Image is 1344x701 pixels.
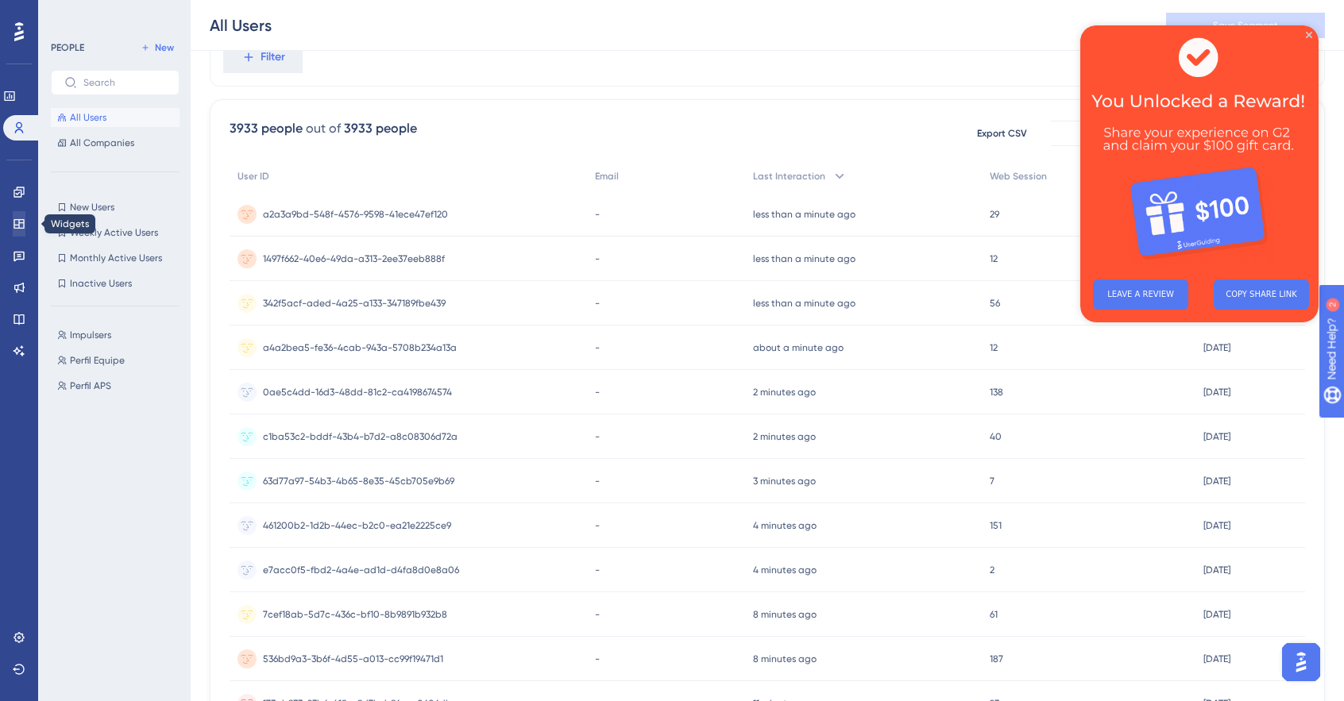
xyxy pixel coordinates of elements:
[263,475,454,487] span: 63d77a97-54b3-4b65-8e35-45cb705e9b69
[990,341,998,354] span: 12
[263,430,458,443] span: c1ba53c2-bddf-43b4-b7d2-a8c08306d72a
[70,252,162,264] span: Monthly Active Users
[977,127,1027,140] span: Export CSV
[990,252,998,265] span: 12
[13,254,108,284] button: LEAVE A REVIEW
[226,6,232,13] div: Close Preview
[51,325,189,345] button: Impulsers
[1203,520,1230,531] time: [DATE]
[753,653,817,664] time: 8 minutes ago
[990,297,1000,310] span: 56
[753,209,855,220] time: less than a minute ago
[155,41,174,54] span: New
[51,376,189,395] button: Perfil APS
[1203,387,1230,398] time: [DATE]
[263,564,459,576] span: e7acc0f5-fbd2-4a4e-ad1d-d4fa8d0e8a06
[990,386,1003,399] span: 138
[238,170,269,183] span: User ID
[595,170,619,183] span: Email
[263,208,448,221] span: a2a3a9bd-548f-4576-9598-41ece47ef120
[51,351,189,370] button: Perfil Equipe
[1213,19,1278,32] span: Save Segment
[753,520,817,531] time: 4 minutes ago
[990,475,994,487] span: 7
[753,253,855,264] time: less than a minute ago
[753,387,816,398] time: 2 minutes ago
[37,4,99,23] span: Need Help?
[263,297,446,310] span: 342f5acf-aded-4a25-a133-347189fbe439
[70,329,111,341] span: Impulsers
[83,77,166,88] input: Search
[70,226,158,239] span: Weekly Active Users
[51,198,180,217] button: New Users
[344,119,417,138] div: 3933 people
[595,430,600,443] span: -
[70,379,111,392] span: Perfil APS
[753,564,817,576] time: 4 minutes ago
[263,519,451,532] span: 461200b2-1d2b-44ec-b2c0-ea21e2225ce9
[595,252,600,265] span: -
[70,111,106,124] span: All Users
[51,41,84,54] div: PEOPLE
[263,608,447,621] span: 7cef18ab-5d7c-436c-bf10-8b9891b932b8
[962,121,1041,146] button: Export CSV
[1203,564,1230,576] time: [DATE]
[595,208,600,221] span: -
[990,170,1047,183] span: Web Session
[70,201,114,214] span: New Users
[1203,431,1230,442] time: [DATE]
[595,564,600,576] span: -
[753,431,816,442] time: 2 minutes ago
[51,108,180,127] button: All Users
[990,208,999,221] span: 29
[1166,13,1325,38] button: Save Segment
[51,133,180,152] button: All Companies
[51,248,180,268] button: Monthly Active Users
[306,119,341,138] div: out of
[1203,476,1230,487] time: [DATE]
[263,252,445,265] span: 1497f662-40e6-49da-a313-2ee37eeb888f
[595,341,600,354] span: -
[753,609,817,620] time: 8 minutes ago
[753,298,855,309] time: less than a minute ago
[990,608,998,621] span: 61
[261,48,285,67] span: Filter
[70,354,125,367] span: Perfil Equipe
[753,170,825,183] span: Last Interaction
[1203,653,1230,664] time: [DATE]
[1051,121,1305,146] button: Available Attributes (16)
[595,475,600,487] span: -
[70,137,134,149] span: All Companies
[230,119,303,138] div: 3933 people
[990,564,994,576] span: 2
[70,277,132,290] span: Inactive Users
[1203,342,1230,353] time: [DATE]
[595,297,600,310] span: -
[990,653,1003,665] span: 187
[223,41,303,73] button: Filter
[753,476,816,487] time: 3 minutes ago
[990,430,1002,443] span: 40
[263,386,452,399] span: 0ae5c4dd-16d3-48dd-81c2-ca4198674574
[595,608,600,621] span: -
[263,341,457,354] span: a4a2bea5-fe36-4cab-943a-5708b234a13a
[595,653,600,665] span: -
[1277,638,1325,686] iframe: UserGuiding AI Assistant Launcher
[595,519,600,532] span: -
[990,519,1002,532] span: 151
[110,8,115,21] div: 2
[210,14,272,37] div: All Users
[753,342,844,353] time: about a minute ago
[135,38,180,57] button: New
[263,653,443,665] span: 536bd9a3-3b6f-4d55-a013-cc99f19471d1
[1203,609,1230,620] time: [DATE]
[133,254,229,284] button: COPY SHARE LINK
[51,274,180,293] button: Inactive Users
[595,386,600,399] span: -
[51,223,180,242] button: Weekly Active Users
